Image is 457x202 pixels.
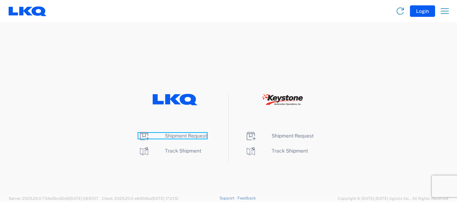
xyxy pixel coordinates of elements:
[138,148,201,154] a: Track Shipment
[410,5,435,17] button: Login
[138,133,207,139] a: Shipment Request
[152,196,179,201] span: [DATE] 17:21:12
[245,133,314,139] a: Shipment Request
[102,196,179,201] span: Client: 2025.20.0-e640dba
[9,196,98,201] span: Server: 2025.20.0-734e5bc92d9
[165,148,201,154] span: Track Shipment
[165,133,207,139] span: Shipment Request
[220,196,237,200] a: Support
[338,195,448,202] span: Copyright © [DATE]-[DATE] Agistix Inc., All Rights Reserved
[272,148,308,154] span: Track Shipment
[69,196,98,201] span: [DATE] 09:51:07
[237,196,256,200] a: Feedback
[272,133,314,139] span: Shipment Request
[245,148,308,154] a: Track Shipment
